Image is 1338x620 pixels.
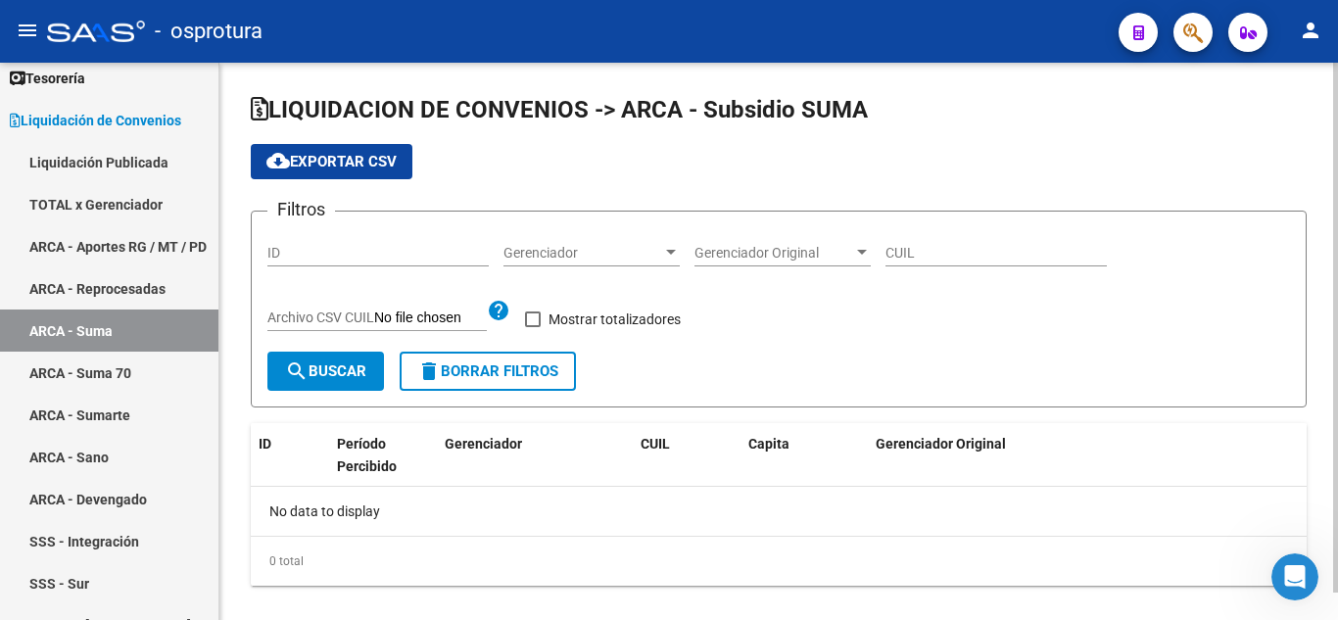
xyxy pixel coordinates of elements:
span: Tesorería [10,68,85,89]
mat-icon: person [1299,19,1322,42]
span: Capita [748,436,789,452]
span: - osprotura [155,10,263,53]
span: LIQUIDACION DE CONVENIOS -> ARCA - Subsidio SUMA [251,96,868,123]
div: 0 total [251,537,1307,586]
span: Gerenciador Original [694,245,853,262]
mat-icon: menu [16,19,39,42]
button: Exportar CSV [251,144,412,179]
input: Archivo CSV CUIL [374,310,487,327]
datatable-header-cell: Gerenciador Original [868,423,1307,488]
datatable-header-cell: ID [251,423,329,488]
span: Buscar [285,362,366,380]
iframe: Intercom live chat [1271,553,1318,600]
mat-icon: search [285,359,309,383]
datatable-header-cell: Gerenciador [437,423,633,488]
datatable-header-cell: Período Percibido [329,423,437,488]
span: Gerenciador [503,245,662,262]
span: Exportar CSV [266,153,397,170]
datatable-header-cell: Capita [741,423,868,488]
button: Buscar [267,352,384,391]
span: Período Percibido [337,436,397,474]
span: Archivo CSV CUIL [267,310,374,325]
mat-icon: delete [417,359,441,383]
div: No data to display [251,487,1307,536]
span: Gerenciador Original [876,436,1006,452]
span: Liquidación de Convenios [10,110,181,131]
h3: Filtros [267,196,335,223]
span: ID [259,436,271,452]
span: CUIL [641,436,670,452]
span: Mostrar totalizadores [549,308,681,331]
mat-icon: help [487,299,510,322]
span: Borrar Filtros [417,362,558,380]
button: Borrar Filtros [400,352,576,391]
mat-icon: cloud_download [266,149,290,172]
datatable-header-cell: CUIL [633,423,741,488]
span: Gerenciador [445,436,522,452]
